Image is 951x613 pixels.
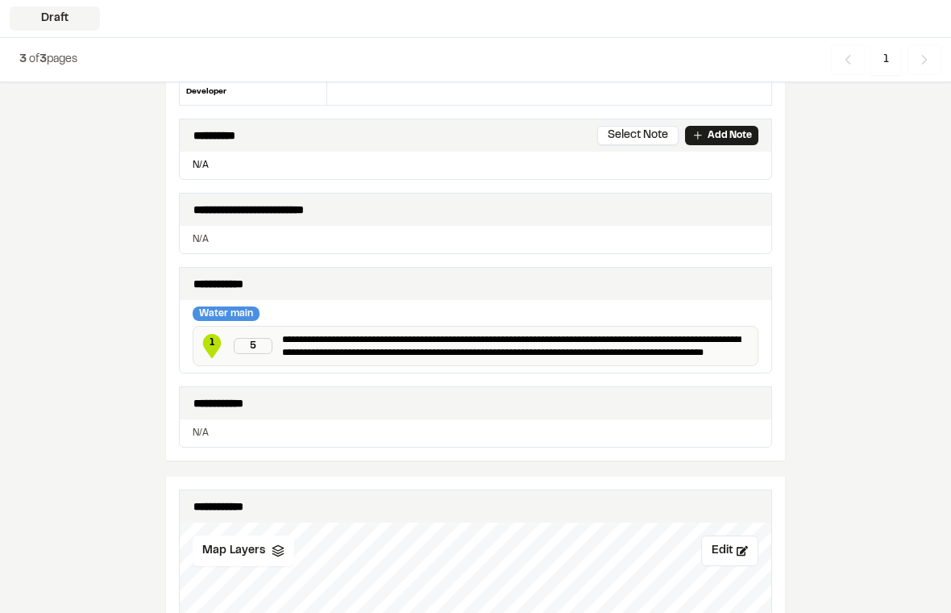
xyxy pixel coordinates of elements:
button: Select Note [597,126,679,145]
span: 1 [871,44,901,75]
nav: Navigation [831,44,941,75]
span: Map Layers [202,542,265,560]
p: Add Note [708,128,752,143]
span: 3 [19,55,27,65]
div: Water main [193,306,260,321]
div: Draft [10,6,100,31]
p: N/A [193,426,758,440]
span: 3 [39,55,47,65]
button: Edit [701,536,758,566]
div: 5 [234,338,272,354]
div: Developer [179,79,327,105]
p: N/A [193,232,758,247]
span: 1 [200,336,224,350]
p: N/A [186,158,765,173]
p: of pages [19,51,77,69]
